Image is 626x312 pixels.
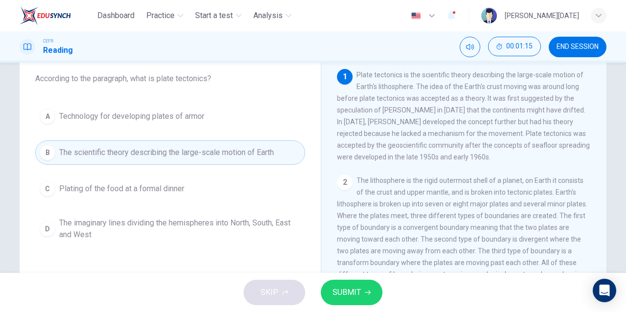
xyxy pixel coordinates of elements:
button: SUBMIT [321,280,382,305]
div: A [40,109,55,124]
span: Plate tectonics is the scientific theory describing the large-scale motion of Earth's lithosphere... [337,71,590,161]
div: Mute [460,37,480,57]
button: DThe imaginary lines dividing the hemispheres into North, South, East and West [35,213,305,245]
span: Practice [146,10,175,22]
button: END SESSION [549,37,606,57]
div: D [40,221,55,237]
div: C [40,181,55,197]
span: The scientific theory describing the large-scale motion of Earth [59,147,274,158]
span: SUBMIT [333,286,361,299]
span: Technology for developing plates of armor [59,111,204,122]
button: Analysis [249,7,295,24]
button: BThe scientific theory describing the large-scale motion of Earth [35,140,305,165]
span: END SESSION [557,43,599,51]
button: Dashboard [93,7,138,24]
span: CEFR [43,38,53,45]
span: Plating of the food at a formal dinner [59,183,184,195]
span: Start a test [195,10,233,22]
button: Practice [142,7,187,24]
span: The lithosphere is the rigid outermost shell of a planet, on Earth it consists of the crust and u... [337,177,587,290]
div: 2 [337,175,353,190]
img: Profile picture [481,8,497,23]
img: EduSynch logo [20,6,71,25]
button: CPlating of the food at a formal dinner [35,177,305,201]
div: Hide [488,37,541,57]
span: Dashboard [97,10,134,22]
img: en [410,12,422,20]
a: EduSynch logo [20,6,93,25]
div: 1 [337,69,353,85]
button: Start a test [191,7,246,24]
span: According to the paragraph, what is plate tectonics? [35,73,305,85]
span: 00:01:15 [506,43,533,50]
button: ATechnology for developing plates of armor [35,104,305,129]
h1: Reading [43,45,73,56]
div: [PERSON_NAME][DATE] [505,10,579,22]
div: B [40,145,55,160]
div: Open Intercom Messenger [593,279,616,302]
span: The imaginary lines dividing the hemispheres into North, South, East and West [59,217,301,241]
button: 00:01:15 [488,37,541,56]
span: Analysis [253,10,283,22]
